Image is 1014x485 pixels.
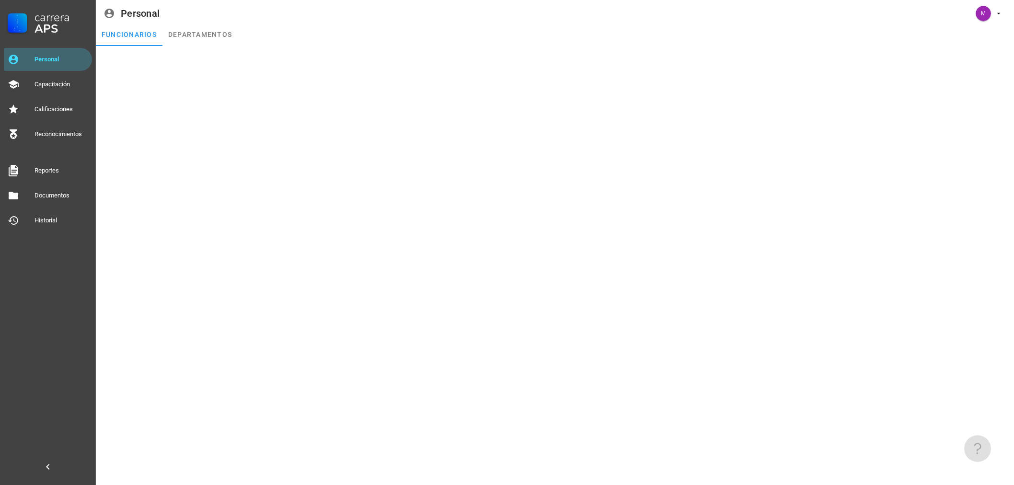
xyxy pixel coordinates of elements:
[4,48,92,71] a: Personal
[4,184,92,207] a: Documentos
[35,167,88,174] div: Reportes
[35,81,88,88] div: Capacitación
[4,159,92,182] a: Reportes
[4,98,92,121] a: Calificaciones
[35,105,88,113] div: Calificaciones
[96,23,162,46] a: funcionarios
[35,23,88,35] div: APS
[35,130,88,138] div: Reconocimientos
[121,8,160,19] div: Personal
[4,123,92,146] a: Reconocimientos
[35,217,88,224] div: Historial
[35,192,88,199] div: Documentos
[4,209,92,232] a: Historial
[162,23,238,46] a: departamentos
[969,5,1006,22] button: avatar
[4,73,92,96] a: Capacitación
[976,6,991,21] div: avatar
[35,12,88,23] div: Carrera
[35,56,88,63] div: Personal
